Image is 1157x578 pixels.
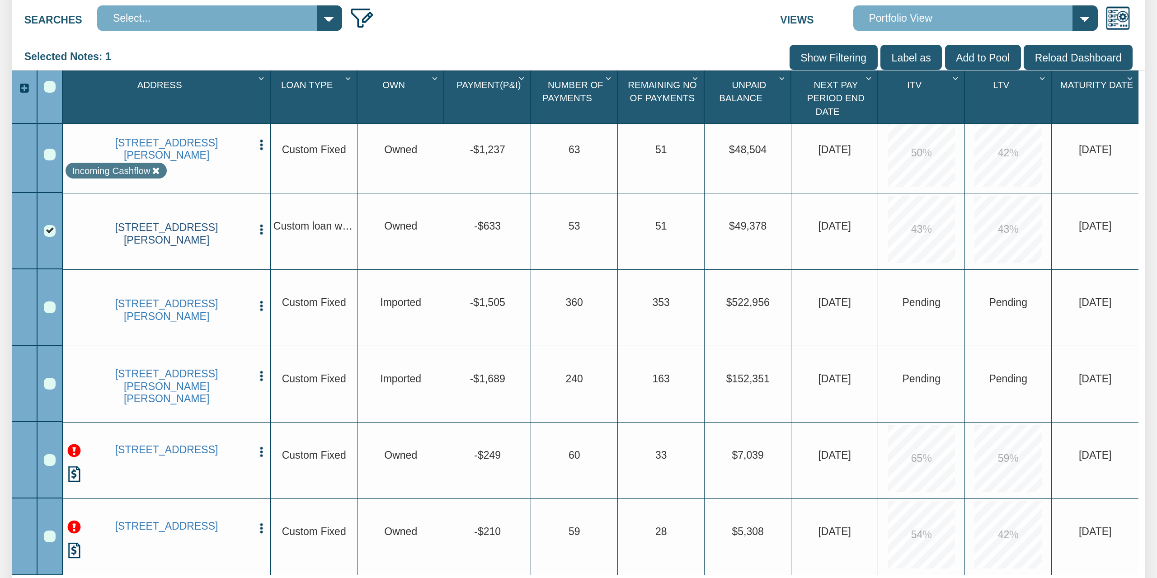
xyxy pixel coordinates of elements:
[255,221,268,236] button: Press to open the note menu
[818,296,851,308] span: 01/01/2025
[255,446,268,458] img: cell-menu.png
[282,144,346,155] span: Custom Fixed
[1124,70,1138,85] div: Column Menu
[974,425,1042,492] div: 59.0
[1060,80,1133,90] span: Maturity Date
[1079,449,1112,461] span: 04/20/2028
[12,81,37,96] div: Expand All
[795,74,878,120] div: Sort None
[655,144,667,155] span: 51
[255,522,268,535] img: cell-menu.png
[968,74,1051,120] div: Sort None
[818,144,851,155] span: 10/01/2025
[653,296,670,308] span: 353
[569,449,580,461] span: 60
[732,449,763,461] span: $7,039
[880,45,942,70] input: Label as
[282,296,346,308] span: Custom Fixed
[888,425,955,492] div: 65.0
[790,45,878,70] input: Show Filtering
[384,220,417,232] span: Owned
[1079,296,1112,308] span: 10/01/2053
[429,70,443,85] div: Column Menu
[1055,74,1139,120] div: Maturity Date Sort None
[1024,45,1133,70] input: Reload Dashboard
[282,449,346,461] span: Custom Fixed
[255,298,268,313] button: Press to open the note menu
[566,373,583,385] span: 240
[282,526,346,537] span: Custom Fixed
[569,220,580,232] span: 53
[902,296,941,308] span: No Data
[470,144,505,155] span: -$1,237
[82,221,251,246] a: 1550 E Gimber St, INDIANAPOLIS, IN, 46203
[255,138,268,151] img: cell-menu.png
[66,74,270,120] div: Sort None
[566,296,583,308] span: 360
[881,74,964,120] div: Itv Sort None
[907,80,922,90] span: Itv
[1079,144,1112,155] span: 11/01/2029
[807,80,865,117] span: Next Pay Period End Date
[361,74,444,120] div: Sort None
[474,220,501,232] span: -$633
[708,74,791,120] div: Unpaid Balance Sort None
[66,466,83,482] img: history.png
[1079,220,1112,232] span: 12/15/2029
[255,223,268,236] img: cell-menu.png
[44,301,56,313] div: Row 3, Row Selection Checkbox
[24,45,118,69] div: Selected Notes: 1
[82,298,251,323] a: 2252 N Curry Drive, Indianapolis, IN, 46229
[732,526,763,537] span: $5,308
[282,373,346,385] span: Custom Fixed
[342,70,357,85] div: Column Menu
[66,74,270,120] div: Address Sort None
[137,80,182,90] span: Address
[534,74,617,120] div: Number Of Payments Sort None
[255,300,268,312] img: cell-menu.png
[888,119,955,187] div: 50.0
[602,70,617,85] div: Column Menu
[72,164,151,177] div: Note labeled as Incoming Cashflow
[273,220,390,232] span: Custom loan with balloon
[474,526,501,537] span: -$210
[719,80,766,103] span: Unpaid Balance
[818,220,851,232] span: 10/15/2025
[66,542,83,559] img: history.png
[888,196,955,263] div: 43.0
[255,137,268,152] button: Press to open the note menu
[569,526,580,537] span: 59
[44,531,56,542] div: Row 6, Row Selection Checkbox
[655,220,667,232] span: 51
[382,80,405,90] span: Own
[888,501,955,569] div: 54.0
[456,80,521,90] span: Payment(P&I)
[780,5,853,28] label: Views
[534,74,617,120] div: Sort None
[274,74,357,120] div: Loan Type Sort None
[361,74,444,120] div: Own Sort None
[24,5,98,28] label: Searches
[818,526,851,537] span: 09/05/2025
[989,296,1027,308] span: No Data
[255,444,268,459] button: Press to open the note menu
[44,225,56,237] div: Row 2, Row Selection Checkbox
[989,373,1027,385] span: No Data
[255,520,268,535] button: Press to open the note menu
[82,137,251,162] a: 1550 E Gimber St, INDIANAPOLIS, IN, 46203
[82,444,251,456] a: 26626 W 16TH ST S, SAND SPRINGS, OK, 74063
[881,74,964,120] div: Sort None
[621,74,704,120] div: Remaining No Of Payments Sort None
[542,80,603,103] span: Number Of Payments
[968,74,1051,120] div: Ltv Sort None
[1079,526,1112,537] span: 12/05/2027
[82,520,251,533] a: Deep Springs Dr, EAST FRANKLIN, NC, 28734
[950,70,964,85] div: Column Menu
[726,296,770,308] span: $522,956
[274,74,357,120] div: Sort None
[1036,70,1051,85] div: Column Menu
[516,70,530,85] div: Column Menu
[349,5,375,31] img: edit_filter_icon.png
[655,449,667,461] span: 33
[569,144,580,155] span: 63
